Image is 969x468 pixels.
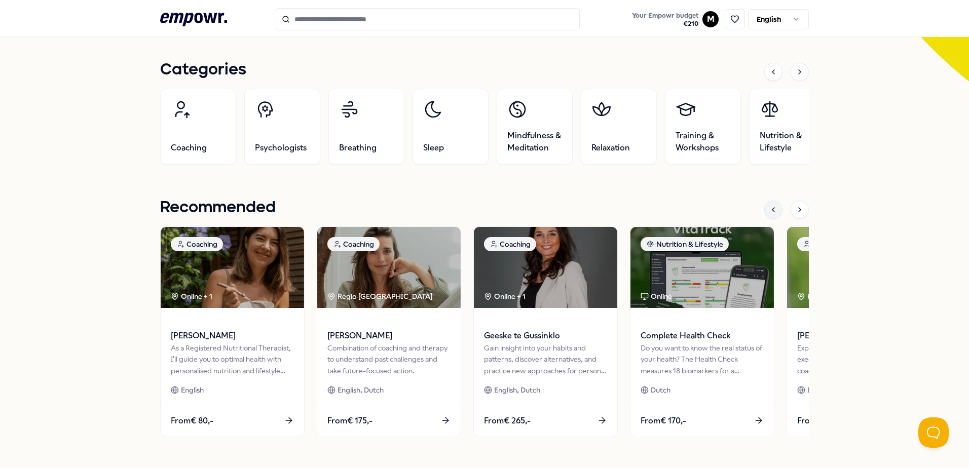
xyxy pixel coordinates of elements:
[760,130,814,154] span: Nutrition & Lifestyle
[413,89,489,165] a: Sleep
[160,226,305,437] a: package imageCoachingOnline + 1[PERSON_NAME]As a Registered Nutritional Therapist, I'll guide you...
[473,226,618,437] a: package imageCoachingOnline + 1Geeske te GussinkloGain insight into your habits and patterns, dis...
[630,10,700,30] button: Your Empowr budget€210
[494,384,540,396] span: English, Dutch
[160,89,236,165] a: Coaching
[787,227,930,308] img: package image
[797,342,920,376] div: Experienced top coach specializing in executive, career, and leadership coaching, helping profess...
[338,384,384,396] span: English, Dutch
[630,227,774,308] img: package image
[918,417,949,448] iframe: Help Scout Beacon - Open
[797,237,849,251] div: Coaching
[161,227,304,308] img: package image
[484,237,536,251] div: Coaching
[423,142,444,154] span: Sleep
[807,384,853,396] span: English, Dutch
[632,20,698,28] span: € 210
[484,329,607,342] span: Geeske te Gussinklo
[160,57,246,83] h1: Categories
[328,89,404,165] a: Breathing
[628,9,702,30] a: Your Empowr budget€210
[797,329,920,342] span: [PERSON_NAME]
[244,89,320,165] a: Psychologists
[787,226,931,437] a: package imageCoachingRegio [GEOGRAPHIC_DATA] [PERSON_NAME]Experienced top coach specializing in e...
[160,195,276,220] h1: Recommended
[702,11,719,27] button: M
[276,8,580,30] input: Search for products, categories or subcategories
[641,329,764,342] span: Complete Health Check
[632,12,698,20] span: Your Empowr budget
[591,142,630,154] span: Relaxation
[676,130,730,154] span: Training & Workshops
[327,329,451,342] span: [PERSON_NAME]
[484,414,531,427] span: From € 265,-
[171,237,223,251] div: Coaching
[641,291,672,302] div: Online
[484,291,526,302] div: Online + 1
[641,237,729,251] div: Nutrition & Lifestyle
[507,130,562,154] span: Mindfulness & Meditation
[641,414,686,427] span: From € 170,-
[484,342,607,376] div: Gain insight into your habits and patterns, discover alternatives, and practice new approaches fo...
[474,227,617,308] img: package image
[255,142,307,154] span: Psychologists
[641,342,764,376] div: Do you want to know the real status of your health? The Health Check measures 18 biomarkers for a...
[339,142,377,154] span: Breathing
[651,384,670,396] span: Dutch
[171,329,294,342] span: [PERSON_NAME]
[327,291,434,302] div: Regio [GEOGRAPHIC_DATA]
[171,342,294,376] div: As a Registered Nutritional Therapist, I'll guide you to optimal health with personalised nutriti...
[171,142,207,154] span: Coaching
[171,291,212,302] div: Online + 1
[327,342,451,376] div: Combination of coaching and therapy to understand past challenges and take future-focused action.
[317,226,461,437] a: package imageCoachingRegio [GEOGRAPHIC_DATA] [PERSON_NAME]Combination of coaching and therapy to ...
[581,89,657,165] a: Relaxation
[317,227,461,308] img: package image
[797,291,904,302] div: Regio [GEOGRAPHIC_DATA]
[497,89,573,165] a: Mindfulness & Meditation
[327,414,372,427] span: From € 175,-
[630,226,774,437] a: package imageNutrition & LifestyleOnlineComplete Health CheckDo you want to know the real status ...
[665,89,741,165] a: Training & Workshops
[797,414,843,427] span: From € 210,-
[749,89,825,165] a: Nutrition & Lifestyle
[171,414,213,427] span: From € 80,-
[181,384,204,396] span: English
[327,237,380,251] div: Coaching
